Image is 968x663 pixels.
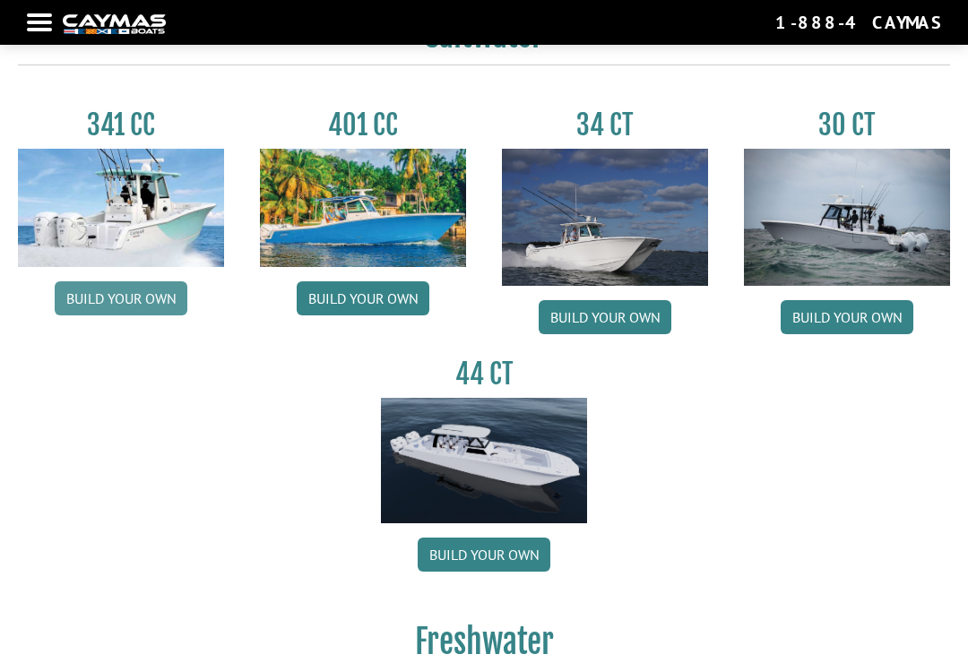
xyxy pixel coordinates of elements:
[18,108,224,142] h3: 341 CC
[502,149,708,286] img: Caymas_34_CT_pic_1.jpg
[381,357,587,391] h3: 44 CT
[18,149,224,267] img: 341CC-thumbjpg.jpg
[775,11,941,34] div: 1-888-4CAYMAS
[744,108,950,142] h3: 30 CT
[744,149,950,286] img: 30_CT_photo_shoot_for_caymas_connect.jpg
[63,14,166,33] img: white-logo-c9c8dbefe5ff5ceceb0f0178aa75bf4bb51f6bca0971e226c86eb53dfe498488.png
[260,149,466,267] img: 401CC_thumb.pg.jpg
[55,281,187,315] a: Build your own
[539,300,671,334] a: Build your own
[502,108,708,142] h3: 34 CT
[781,300,913,334] a: Build your own
[297,281,429,315] a: Build your own
[418,538,550,572] a: Build your own
[260,108,466,142] h3: 401 CC
[381,398,587,523] img: 44ct_background.png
